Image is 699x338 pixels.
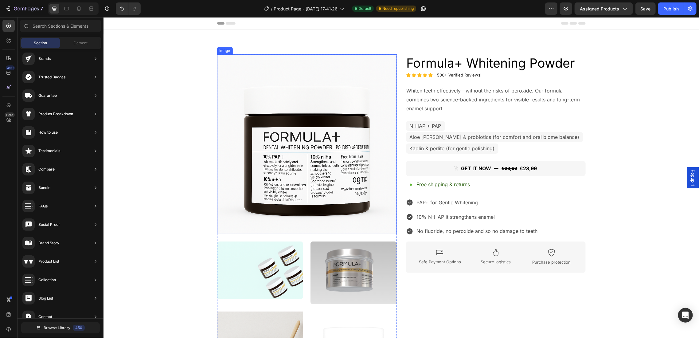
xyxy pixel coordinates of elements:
h1: Formula+ Whitening Powder [303,37,482,55]
div: 450 [73,325,85,331]
img: gempages_577123523034612451-73020d38-2b92-402f-85cf-649eccfe6128.svg [389,232,396,239]
img: gempages_577123523034612451-5e3f0f4b-c814-4e1f-b58a-071171813f59.png [114,224,200,282]
div: Image [115,31,128,36]
div: Contact [38,314,52,320]
p: Kaolin & perlite (for gentle polishing) [306,127,391,136]
span: Assigned Products [580,6,619,12]
div: Publish [663,6,679,12]
iframe: Design area [103,17,699,338]
div: Compare [38,166,55,172]
div: Product List [38,258,59,265]
p: N-HAP + PAP [306,104,338,113]
div: €28,99 [398,148,415,155]
div: GET IT NOW [358,148,388,155]
div: Product Breakdown [38,111,73,117]
button: Assigned Products [575,2,633,15]
span: Element [73,40,88,46]
button: Save [635,2,656,15]
p: Aloe [PERSON_NAME] & probiotics (for comfort and oral biome balance) [306,116,476,124]
span: Product Page - [DATE] 17:41:26 [274,6,338,12]
p: Purchase protection [422,242,474,248]
div: €23,99 [416,147,434,155]
span: Section [34,40,47,46]
img: gempages_577123523034612451-5bed44cc-93c5-485b-9a4b-551b11a9c688.png [114,37,293,217]
div: Bundle [38,185,50,191]
button: Browse Library450 [21,322,100,333]
div: FAQs [38,203,48,209]
img: gempages_577123523034612451-093f8af3-494a-4c0d-a46d-9771a28211eb.svg [333,232,340,239]
button: Publish [658,2,684,15]
button: 7 [2,2,46,15]
span: / [271,6,272,12]
div: Beta [5,112,15,117]
div: Brands [38,56,51,62]
div: Trusted Badges [38,74,65,80]
div: How to use [38,129,58,136]
div: Brand Story [38,240,59,246]
div: Open Intercom Messenger [678,308,693,323]
div: Undo/Redo [116,2,141,15]
p: No fluoride, no peroxide and so no damage to teeth [313,210,434,218]
p: 500+ Verified Reviews! [334,55,378,61]
span: Need republishing [382,6,414,11]
p: Whiten teeth effectively—without the risks of peroxide. Our formula combines two science-backed i... [303,69,482,96]
p: 7 [40,5,43,12]
span: Save [641,6,651,11]
div: Testimonials [38,148,60,154]
div: Collection [38,277,56,283]
span: Default [358,6,371,11]
img: gempages_577123523034612451-88d64a1c-952e-42b2-bbfe-c0ae2c39f8d8.svg [444,232,452,239]
div: 450 [6,65,15,70]
span: Browse Library [44,325,70,331]
img: gempages_577123523034612451-efa80017-5258-4e6d-b51d-92c3fc1c7c09.png [207,224,293,287]
p: Safe Payment Options [310,242,363,247]
p: PAP+ for Gentle Whitening [313,181,434,190]
p: Secure logistics [366,242,418,247]
button: GET IT NOW [303,144,482,159]
p: 10% N-HAP it strengthens enamel [313,195,434,204]
div: Guarantee [38,92,57,99]
div: Blog List [38,295,53,301]
span: Popup 1 [586,152,592,169]
input: Search Sections & Elements [20,20,101,32]
div: Social Proof [38,222,60,228]
p: Free shipping & returns [313,164,367,171]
